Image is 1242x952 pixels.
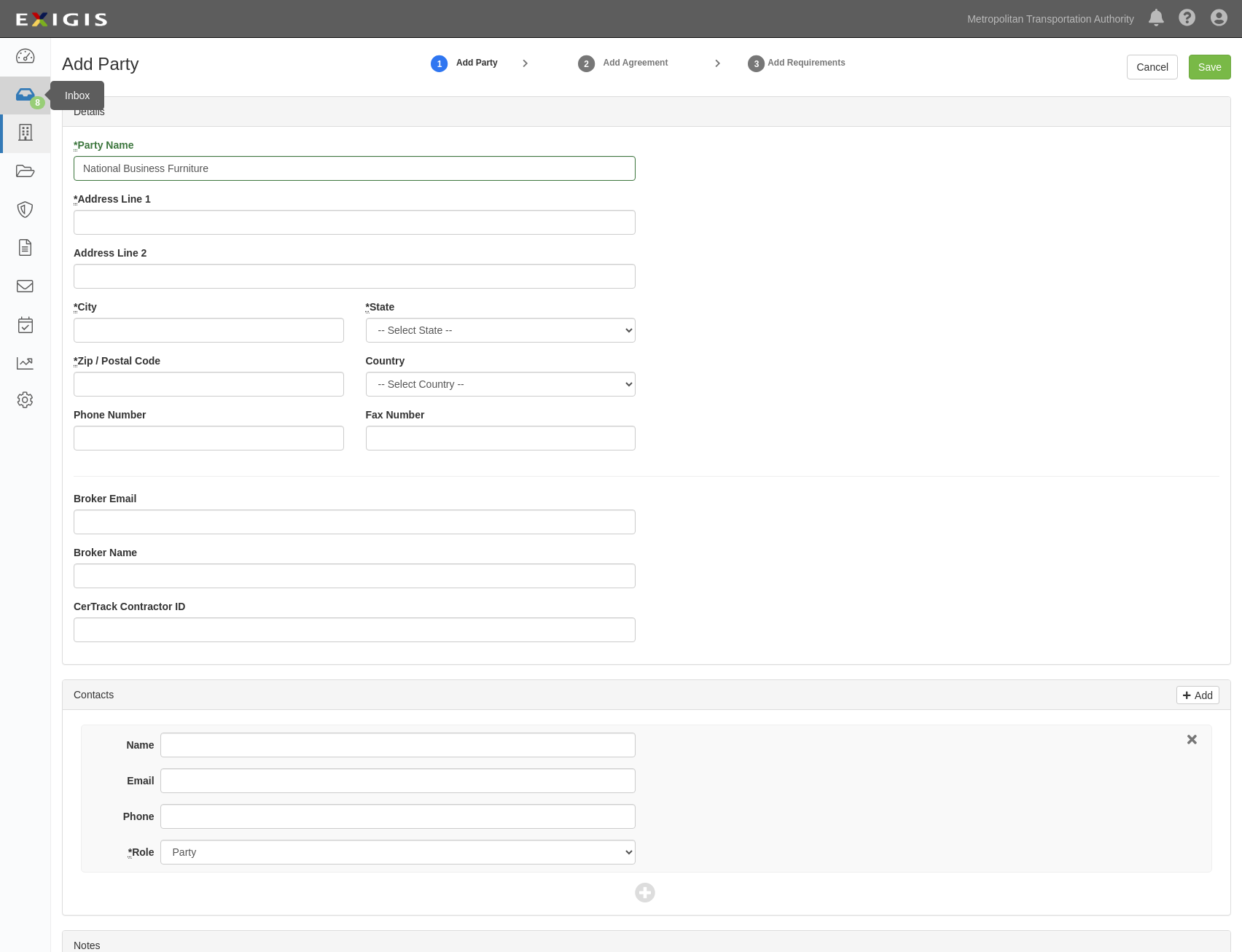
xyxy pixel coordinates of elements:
label: Broker Name [74,545,137,560]
input: Save [1189,55,1231,79]
label: Role [107,845,160,859]
label: Broker Email [74,491,136,506]
strong: Add Requirements [768,58,845,68]
span: Add Contact [635,883,657,904]
div: Contacts [63,680,1230,710]
div: Inbox [50,81,104,110]
abbr: required [74,139,77,152]
a: Add Agreement [576,47,598,79]
strong: 1 [429,55,450,73]
img: Logo [11,7,112,33]
label: CerTrack Contractor ID [74,599,185,614]
label: Name [107,738,160,752]
label: Email [107,773,160,788]
abbr: required [74,355,77,367]
i: Help Center - Complianz [1179,10,1196,28]
label: Party Name [74,138,134,152]
a: Metropolitan Transportation Authority [960,4,1141,34]
label: Address Line 1 [74,192,151,206]
abbr: required [74,301,77,313]
label: Phone Number [74,407,147,422]
label: State [366,300,395,314]
label: Fax Number [366,407,425,422]
a: Add [1176,686,1219,704]
a: Cancel [1127,55,1178,79]
label: Phone [107,809,160,824]
abbr: required [74,193,77,206]
strong: Add Party [456,57,498,69]
strong: Add Agreement [604,58,668,68]
abbr: required [128,846,132,859]
h1: Add Party [62,55,327,74]
label: Country [366,354,405,368]
p: Add [1191,687,1213,703]
div: Details [63,97,1230,127]
label: Address Line 2 [74,246,147,260]
label: Zip / Postal Code [74,354,160,368]
a: Add Party [429,47,450,79]
div: 8 [30,96,45,109]
abbr: required [366,301,370,313]
label: City [74,300,97,314]
strong: 3 [746,55,768,73]
a: Set Requirements [746,47,768,79]
strong: 2 [576,55,598,73]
